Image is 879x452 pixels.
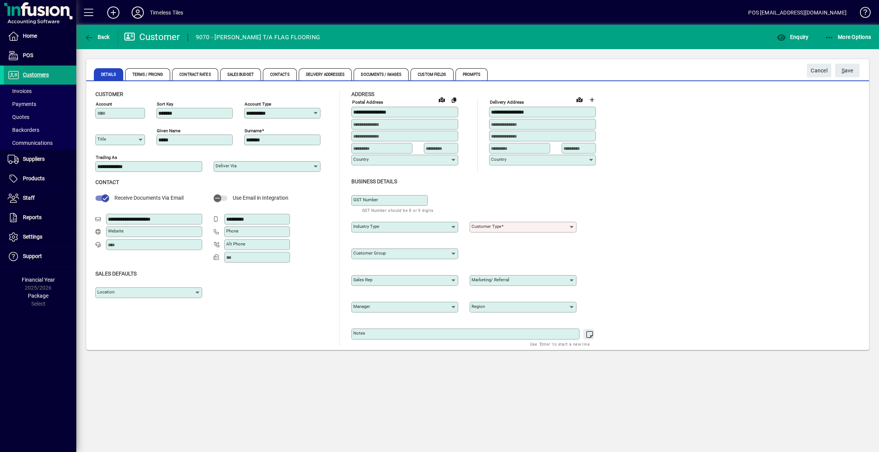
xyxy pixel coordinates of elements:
span: Sales defaults [95,271,137,277]
a: Quotes [4,111,76,123]
span: More Options [825,34,871,40]
button: Cancel [807,64,831,77]
span: Quotes [8,114,29,120]
span: Back [84,34,110,40]
span: Business details [351,178,397,184]
span: Products [23,175,45,181]
button: Profile [126,6,150,19]
a: Communications [4,136,76,149]
span: Payments [8,101,36,107]
span: Contract Rates [172,68,218,80]
mat-label: Region [472,304,485,309]
span: Contact [95,179,119,185]
a: Backorders [4,123,76,136]
span: ave [842,64,853,77]
a: View on map [573,93,586,106]
a: POS [4,46,76,65]
div: Customer [124,31,180,43]
a: Knowledge Base [854,2,869,26]
span: Enquiry [777,34,808,40]
mat-label: Industry type [353,224,379,229]
button: More Options [823,30,873,44]
mat-label: Given name [157,128,180,133]
div: 9070 - [PERSON_NAME] T/A FLAG FLOORING [196,31,320,43]
span: S [842,67,845,74]
span: Customer [95,91,123,97]
mat-label: Country [353,157,369,162]
span: Contacts [263,68,297,80]
span: Package [28,293,48,299]
button: Add [101,6,126,19]
app-page-header-button: Back [76,30,118,44]
span: Custom Fields [411,68,453,80]
mat-label: Location [97,289,114,295]
a: Home [4,27,76,46]
a: Products [4,169,76,188]
a: Reports [4,208,76,227]
mat-label: Account Type [245,101,271,107]
span: Address [351,91,374,97]
span: Financial Year [22,277,55,283]
div: POS [EMAIL_ADDRESS][DOMAIN_NAME] [748,6,847,19]
span: Customers [23,72,49,78]
button: Choose address [586,94,598,106]
span: Suppliers [23,156,45,162]
mat-label: Deliver via [216,163,237,168]
div: Timeless Tiles [150,6,183,19]
mat-hint: GST Number should be 8 or 9 digits [362,206,434,215]
span: Use Email in Integration [233,195,288,201]
a: Payments [4,98,76,111]
span: Staff [23,195,35,201]
span: Backorders [8,127,39,133]
a: Support [4,247,76,266]
mat-label: Notes [353,330,365,336]
span: Cancel [811,64,827,77]
a: Invoices [4,85,76,98]
button: Back [82,30,112,44]
mat-label: Marketing/ Referral [472,277,509,282]
span: Invoices [8,88,32,94]
mat-label: Website [108,228,124,234]
mat-label: Phone [226,228,238,234]
span: Support [23,253,42,259]
mat-label: Alt Phone [226,241,245,247]
mat-label: Sales rep [353,277,372,282]
span: Prompts [456,68,488,80]
span: Details [94,68,123,80]
span: Reports [23,214,42,220]
mat-hint: Use 'Enter' to start a new line [530,340,590,348]
mat-label: Trading as [96,155,117,160]
mat-label: Customer group [353,250,386,256]
mat-label: Manager [353,304,370,309]
span: Documents / Images [354,68,409,80]
span: POS [23,52,33,58]
mat-label: Account [96,101,112,107]
mat-label: Customer type [472,224,501,229]
span: Receive Documents Via Email [114,195,184,201]
mat-label: GST Number [353,197,378,202]
mat-label: Country [491,157,506,162]
mat-label: Sort key [157,101,173,107]
span: Home [23,33,37,39]
span: Communications [8,140,53,146]
button: Copy to Delivery address [448,94,460,106]
span: Delivery Addresses [299,68,352,80]
button: Save [835,64,860,77]
span: Terms / Pricing [125,68,171,80]
span: Sales Budget [220,68,261,80]
button: Enquiry [775,30,810,44]
mat-label: Surname [245,128,262,133]
a: View on map [436,93,448,106]
a: Suppliers [4,150,76,169]
span: Settings [23,234,42,240]
mat-label: Title [97,136,106,142]
a: Staff [4,189,76,208]
a: Settings [4,228,76,247]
